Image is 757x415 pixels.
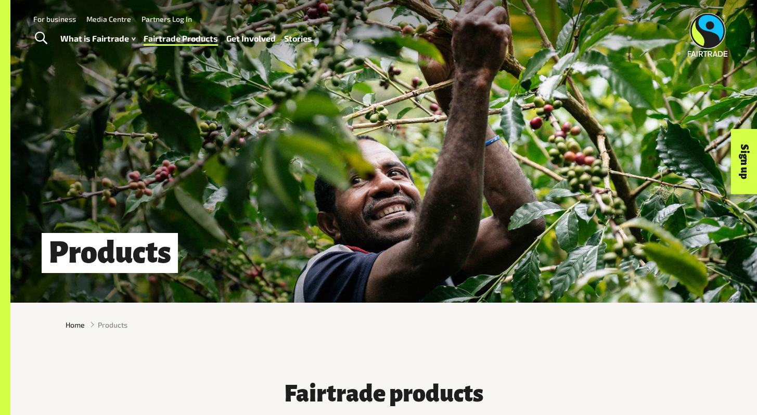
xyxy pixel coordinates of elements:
a: Stories [284,31,312,46]
span: Products [98,319,127,330]
a: Media Centre [86,15,131,23]
a: Home [66,319,85,330]
a: Get Involved [226,31,276,46]
a: What is Fairtrade [60,31,135,46]
a: Partners Log In [142,15,192,23]
h3: Fairtrade products [228,381,540,407]
h1: Products [42,233,178,273]
a: Fairtrade Products [144,31,218,46]
a: Toggle Search [28,25,54,51]
img: Fairtrade Australia New Zealand logo [688,13,728,57]
a: For business [33,15,76,23]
